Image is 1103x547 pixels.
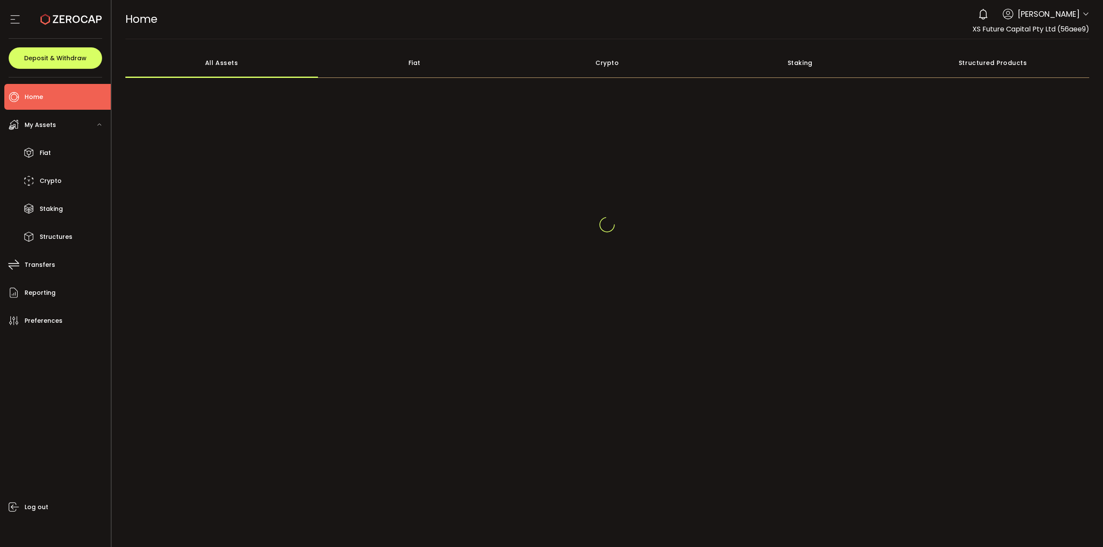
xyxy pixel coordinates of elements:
div: Structured Products [897,48,1090,78]
span: Crypto [40,175,62,187]
div: Staking [704,48,897,78]
span: My Assets [25,119,56,131]
span: Structures [40,231,72,243]
div: All Assets [125,48,318,78]
span: XS Future Capital Pty Ltd (56aee9) [972,24,1089,34]
button: Deposit & Withdraw [9,47,102,69]
span: Home [25,91,43,103]
span: Transfers [25,259,55,271]
span: Staking [40,203,63,215]
iframe: Chat Widget [1060,506,1103,547]
span: Reporting [25,287,56,299]
span: Log out [25,501,48,513]
span: Fiat [40,147,51,159]
div: Crypto [511,48,704,78]
span: Preferences [25,315,62,327]
span: Deposit & Withdraw [24,55,87,61]
span: Home [125,12,157,27]
div: Fiat [318,48,511,78]
span: [PERSON_NAME] [1018,8,1080,20]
